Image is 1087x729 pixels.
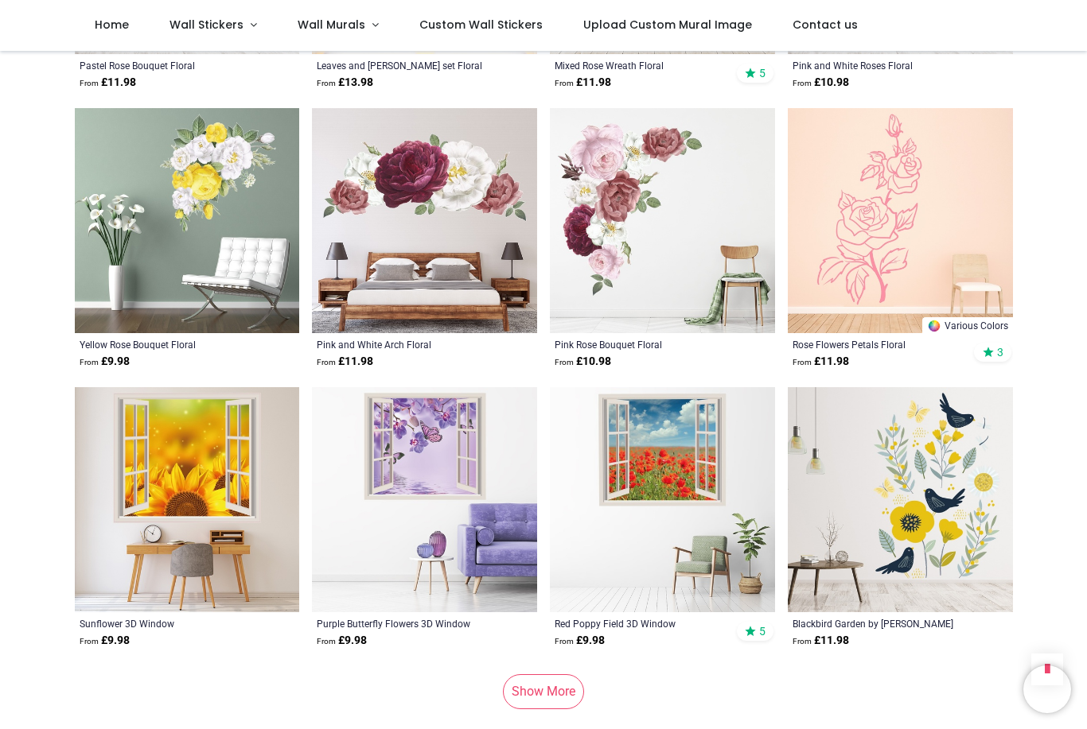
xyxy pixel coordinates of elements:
[922,317,1013,333] a: Various Colors
[793,358,812,366] span: From
[75,108,300,333] img: Yellow Rose Bouquet Floral Wall Sticker
[169,17,244,33] span: Wall Stickers
[80,354,130,370] strong: £ 9.98
[555,637,574,646] span: From
[80,75,136,91] strong: £ 11.98
[80,617,252,630] a: Sunflower 3D Window
[95,17,129,33] span: Home
[555,79,574,87] span: From
[997,345,1003,359] span: 3
[583,17,752,33] span: Upload Custom Mural Image
[550,387,775,612] img: Red Poppy Field 3D Window Wall Sticker
[419,17,543,33] span: Custom Wall Stickers
[80,633,130,649] strong: £ 9.98
[793,354,849,370] strong: £ 11.98
[80,338,252,351] a: Yellow Rose Bouquet Floral
[793,617,965,630] a: Blackbird Garden by [PERSON_NAME]
[793,59,965,72] a: Pink and White Roses Floral
[312,108,537,333] img: Pink and White Arch Floral Wall Sticker
[793,633,849,649] strong: £ 11.98
[793,17,858,33] span: Contact us
[317,637,336,646] span: From
[503,674,584,709] a: Show More
[927,319,941,333] img: Color Wheel
[80,59,252,72] a: Pastel Rose Bouquet Floral
[788,108,1013,333] img: Rose Flowers Petals Floral Wall Sticker
[317,75,373,91] strong: £ 13.98
[555,633,605,649] strong: £ 9.98
[759,66,766,80] span: 5
[317,59,489,72] a: Leaves and [PERSON_NAME] set Floral
[550,108,775,333] img: Pink Rose Bouquet Floral Wall Sticker
[317,358,336,366] span: From
[793,79,812,87] span: From
[793,338,965,351] a: Rose Flowers Petals Floral
[555,59,727,72] a: Mixed Rose Wreath Floral
[317,338,489,351] a: Pink and White Arch Floral
[555,358,574,366] span: From
[80,79,99,87] span: From
[788,387,1013,612] img: Blackbird Garden Wall Sticker by Klara Hawkins
[555,354,611,370] strong: £ 10.98
[555,617,727,630] a: Red Poppy Field 3D Window
[1023,665,1071,713] iframe: Brevo live chat
[317,79,336,87] span: From
[75,387,300,612] img: Sunflower 3D Window Wall Sticker
[555,75,611,91] strong: £ 11.98
[759,624,766,638] span: 5
[317,633,367,649] strong: £ 9.98
[317,354,373,370] strong: £ 11.98
[298,17,365,33] span: Wall Murals
[80,637,99,646] span: From
[317,617,489,630] a: Purple Butterfly Flowers 3D Window
[555,338,727,351] a: Pink Rose Bouquet Floral
[80,358,99,366] span: From
[793,637,812,646] span: From
[793,75,849,91] strong: £ 10.98
[312,387,537,612] img: Purple Butterfly Flowers 3D Window Wall Sticker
